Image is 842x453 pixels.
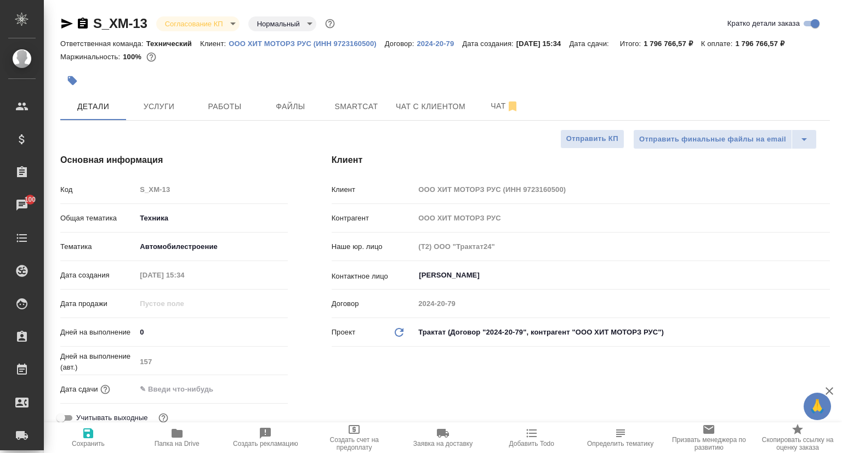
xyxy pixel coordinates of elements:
button: Скопировать ссылку на оценку заказа [753,422,842,453]
p: 1 796 766,57 ₽ [735,39,792,48]
button: Призвать менеджера по развитию [664,422,753,453]
div: Согласование КП [156,16,240,31]
p: Контактное лицо [332,271,415,282]
span: Smartcat [330,100,383,114]
button: Добавить Todo [487,422,576,453]
div: Автомобилестроение [136,237,287,256]
button: Определить тематику [576,422,665,453]
span: Детали [67,100,120,114]
a: ООО ХИТ МОТОРЗ РУС (ИНН 9723160500) [229,38,385,48]
span: Чат с клиентом [396,100,465,114]
p: Тематика [60,241,136,252]
span: Папка на Drive [155,440,200,448]
button: Создать счет на предоплату [310,422,399,453]
p: [DATE] 15:34 [516,39,570,48]
a: 100 [3,191,41,219]
div: Техника [136,209,287,228]
span: Заявка на доставку [413,440,473,448]
p: Ответственная команда: [60,39,146,48]
span: Создать счет на предоплату [316,436,392,451]
p: Дата сдачи: [569,39,611,48]
h4: Основная информация [60,154,288,167]
input: Пустое поле [136,354,287,370]
input: Пустое поле [136,182,287,197]
button: Отправить финальные файлы на email [633,129,792,149]
p: Дней на выполнение (авт.) [60,351,136,373]
span: Призвать менеджера по развитию [671,436,747,451]
p: Технический [146,39,200,48]
button: Open [824,274,826,276]
span: Сохранить [72,440,105,448]
button: 0.00 RUB; [144,50,158,64]
p: Клиент: [200,39,229,48]
p: Общая тематика [60,213,136,224]
p: Проект [332,327,356,338]
p: Дата создания: [462,39,516,48]
span: Отправить КП [566,133,618,145]
a: S_XM-13 [93,16,147,31]
button: Добавить тэг [60,69,84,93]
button: Скопировать ссылку [76,17,89,30]
button: Создать рекламацию [221,422,310,453]
svg: Отписаться [506,100,519,113]
input: Пустое поле [136,267,232,283]
p: Контрагент [332,213,415,224]
p: Дата создания [60,270,136,281]
span: Определить тематику [587,440,653,448]
button: Если добавить услуги и заполнить их объемом, то дата рассчитается автоматически [98,382,112,397]
p: Код [60,184,136,195]
p: Дата сдачи [60,384,98,395]
input: Пустое поле [414,210,830,226]
button: Согласование КП [162,19,226,29]
h4: Клиент [332,154,830,167]
p: 1 796 766,57 ₽ [644,39,701,48]
button: Скопировать ссылку для ЯМессенджера [60,17,73,30]
button: Выбери, если сб и вс нужно считать рабочими днями для выполнения заказа. [156,411,170,425]
button: Нормальный [254,19,303,29]
input: Пустое поле [414,182,830,197]
input: Пустое поле [414,296,830,312]
button: 🙏 [804,393,831,420]
p: К оплате: [701,39,736,48]
span: Создать рекламацию [233,440,298,448]
button: Папка на Drive [133,422,221,453]
p: Итого: [620,39,644,48]
p: 100% [123,53,144,61]
input: Пустое поле [414,239,830,254]
p: Дата продажи [60,298,136,309]
input: Пустое поле [136,296,232,312]
p: Договор [332,298,415,309]
span: Учитывать выходные [76,412,148,423]
button: Отправить КП [560,129,624,149]
span: Услуги [133,100,185,114]
span: Чат [479,99,531,113]
button: Сохранить [44,422,133,453]
div: Согласование КП [248,16,316,31]
span: Кратко детали заказа [727,18,800,29]
p: Договор: [385,39,417,48]
p: Наше юр. лицо [332,241,415,252]
p: Дней на выполнение [60,327,136,338]
p: Клиент [332,184,415,195]
span: 100 [18,194,43,205]
button: Доп статусы указывают на важность/срочность заказа [323,16,337,31]
span: Файлы [264,100,317,114]
span: Работы [198,100,251,114]
span: Скопировать ссылку на оценку заказа [760,436,835,451]
p: 2024-20-79 [417,39,462,48]
div: split button [633,129,817,149]
input: ✎ Введи что-нибудь [136,381,232,397]
div: Трактат (Договор "2024-20-79", контрагент "ООО ХИТ МОТОРЗ РУС") [414,323,830,342]
span: Отправить финальные файлы на email [639,133,786,146]
button: Заявка на доставку [399,422,487,453]
span: Добавить Todo [509,440,554,448]
a: 2024-20-79 [417,38,462,48]
p: ООО ХИТ МОТОРЗ РУС (ИНН 9723160500) [229,39,385,48]
input: ✎ Введи что-нибудь [136,324,287,340]
span: 🙏 [808,395,827,418]
p: Маржинальность: [60,53,123,61]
